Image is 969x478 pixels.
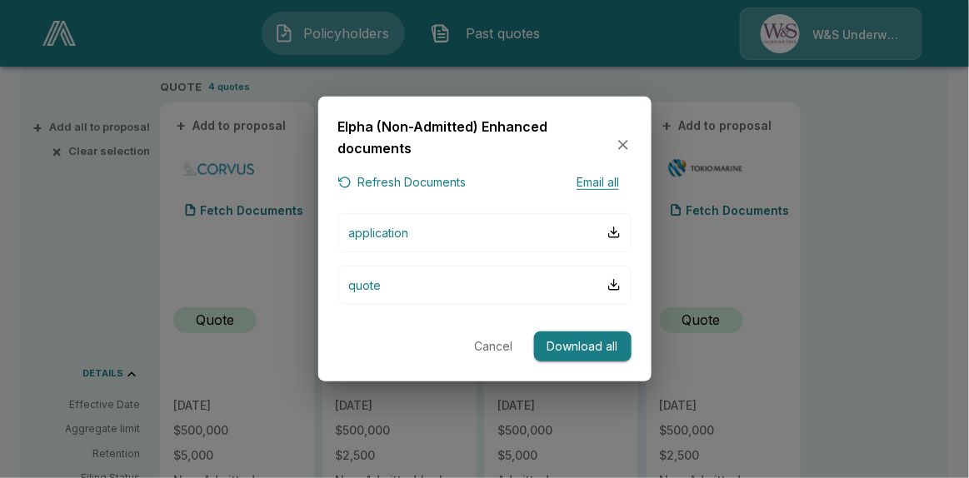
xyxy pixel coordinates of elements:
button: Download all [534,331,632,362]
button: application [338,213,632,252]
button: quote [338,266,632,305]
p: quote [349,276,382,294]
button: Cancel [467,331,521,362]
button: Email all [565,172,632,193]
button: Refresh Documents [338,172,467,193]
h6: Elpha (Non-Admitted) Enhanced documents [338,117,615,159]
p: application [349,224,409,241]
